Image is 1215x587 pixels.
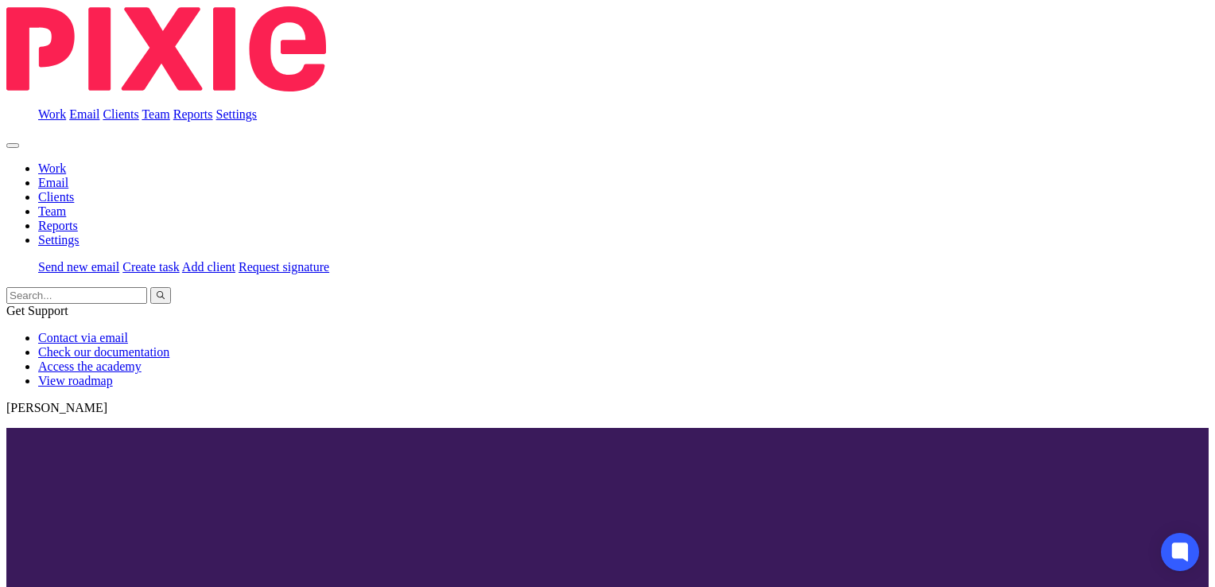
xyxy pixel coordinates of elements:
[6,304,68,317] span: Get Support
[38,161,66,175] a: Work
[69,107,99,121] a: Email
[38,374,113,387] a: View roadmap
[182,260,235,274] a: Add client
[38,331,128,344] a: Contact via email
[38,176,68,189] a: Email
[216,107,258,121] a: Settings
[38,233,80,247] a: Settings
[38,345,169,359] a: Check our documentation
[6,401,1209,415] p: [PERSON_NAME]
[38,260,119,274] a: Send new email
[38,107,66,121] a: Work
[38,219,78,232] a: Reports
[239,260,329,274] a: Request signature
[103,107,138,121] a: Clients
[6,287,147,304] input: Search
[150,287,171,304] button: Search
[122,260,180,274] a: Create task
[142,107,169,121] a: Team
[38,360,142,373] a: Access the academy
[6,6,326,91] img: Pixie
[38,204,66,218] a: Team
[38,190,74,204] a: Clients
[173,107,213,121] a: Reports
